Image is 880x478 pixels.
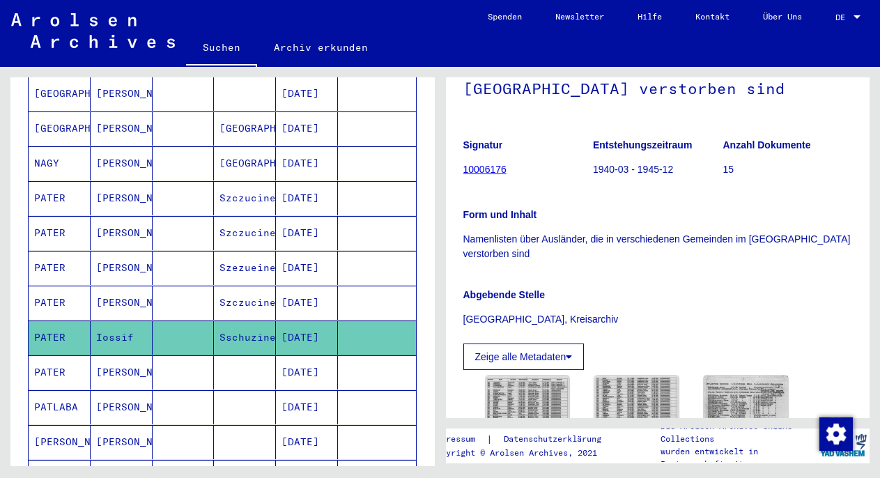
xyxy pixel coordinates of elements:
[463,312,853,327] p: [GEOGRAPHIC_DATA], Kreisarchiv
[593,139,692,151] b: Entstehungszeitraum
[29,355,91,390] mat-cell: PATER
[661,420,817,445] p: Die Arolsen Archives Online-Collections
[29,181,91,215] mat-cell: PATER
[91,111,153,146] mat-cell: [PERSON_NAME]
[463,344,585,370] button: Zeige alle Metadaten
[593,162,722,177] p: 1940-03 - 1945-12
[276,251,338,285] mat-cell: [DATE]
[431,447,618,459] p: Copyright © Arolsen Archives, 2021
[91,181,153,215] mat-cell: [PERSON_NAME]
[91,425,153,459] mat-cell: [PERSON_NAME]
[29,251,91,285] mat-cell: PATER
[276,146,338,180] mat-cell: [DATE]
[91,321,153,355] mat-cell: Iossif
[91,355,153,390] mat-cell: [PERSON_NAME]
[276,321,338,355] mat-cell: [DATE]
[29,77,91,111] mat-cell: [GEOGRAPHIC_DATA]
[214,181,276,215] mat-cell: Szczucine
[29,286,91,320] mat-cell: PATER
[723,162,851,177] p: 15
[29,216,91,250] mat-cell: PATER
[276,111,338,146] mat-cell: [DATE]
[463,139,503,151] b: Signatur
[29,146,91,180] mat-cell: NAGY
[29,111,91,146] mat-cell: [GEOGRAPHIC_DATA]
[431,432,618,447] div: |
[463,289,545,300] b: Abgebende Stelle
[276,286,338,320] mat-cell: [DATE]
[214,251,276,285] mat-cell: Szezueine
[276,355,338,390] mat-cell: [DATE]
[91,286,153,320] mat-cell: [PERSON_NAME]
[661,445,817,470] p: wurden entwickelt in Partnerschaft mit
[214,286,276,320] mat-cell: Szczucine
[11,13,175,48] img: Arolsen_neg.svg
[214,216,276,250] mat-cell: Szczucine
[276,425,338,459] mat-cell: [DATE]
[276,77,338,111] mat-cell: [DATE]
[214,111,276,146] mat-cell: [GEOGRAPHIC_DATA]
[817,428,870,463] img: yv_logo.png
[91,390,153,424] mat-cell: [PERSON_NAME]
[431,432,486,447] a: Impressum
[91,251,153,285] mat-cell: [PERSON_NAME]
[819,417,853,451] img: Zustimmung ändern
[29,390,91,424] mat-cell: PATLABA
[29,321,91,355] mat-cell: PATER
[257,31,385,64] a: Archiv erkunden
[91,216,153,250] mat-cell: [PERSON_NAME]
[214,146,276,180] mat-cell: [GEOGRAPHIC_DATA]
[29,425,91,459] mat-cell: [PERSON_NAME]
[835,13,851,22] span: DE
[493,432,618,447] a: Datenschutzerklärung
[276,390,338,424] mat-cell: [DATE]
[91,146,153,180] mat-cell: [PERSON_NAME]
[463,209,537,220] b: Form und Inhalt
[819,417,852,450] div: Zustimmung ändern
[214,321,276,355] mat-cell: Sschuzine
[276,181,338,215] mat-cell: [DATE]
[486,376,570,429] img: 001.jpg
[594,376,679,429] img: 002.jpg
[276,216,338,250] mat-cell: [DATE]
[463,164,507,175] a: 10006176
[723,139,810,151] b: Anzahl Dokumente
[186,31,257,67] a: Suchen
[91,77,153,111] mat-cell: [PERSON_NAME]
[463,232,853,261] p: Namenlisten über Ausländer, die in verschiedenen Gemeinden im [GEOGRAPHIC_DATA] verstorben sind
